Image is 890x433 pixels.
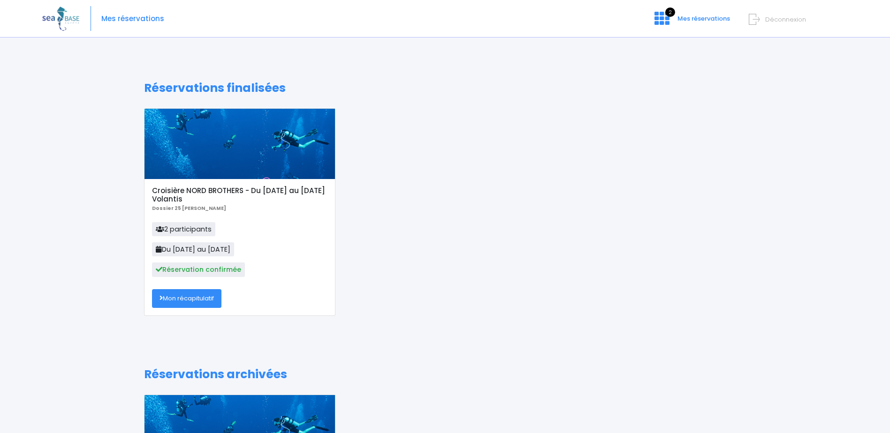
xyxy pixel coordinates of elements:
[152,289,221,308] a: Mon récapitulatif
[647,17,736,26] a: 2 Mes réservations
[677,14,730,23] span: Mes réservations
[152,187,327,203] h5: Croisière NORD BROTHERS - Du [DATE] au [DATE] Volantis
[152,262,245,276] span: Réservation confirmée
[665,7,675,17] span: 2
[765,15,806,24] span: Déconnexion
[152,222,215,236] span: 2 participants
[152,205,226,212] b: Dossier 25 [PERSON_NAME]
[144,81,746,95] h1: Réservations finalisées
[152,242,234,256] span: Du [DATE] au [DATE]
[144,367,746,381] h1: Réservations archivées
